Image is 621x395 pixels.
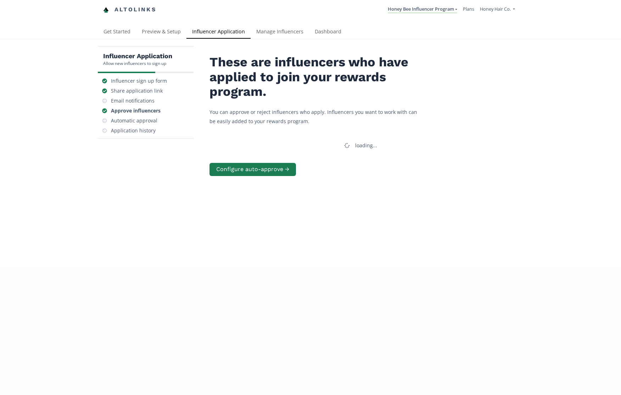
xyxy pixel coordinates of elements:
[111,97,155,104] div: Email notifications
[111,127,156,134] div: Application history
[480,6,511,12] span: Honey Hair Co.
[209,55,422,99] h2: These are influencers who have applied to join your rewards program.
[136,25,186,39] a: Preview & Setup
[98,25,136,39] a: Get Started
[186,25,251,39] a: Influencer Application
[388,6,457,13] a: Honey Bee Influencer Program
[251,25,309,39] a: Manage Influencers
[111,77,167,84] div: Influencer sign up form
[111,117,157,124] div: Automatic approval
[309,25,347,39] a: Dashboard
[103,52,172,60] h5: Influencer Application
[111,87,163,94] div: Share application link
[111,107,161,114] div: Approve influencers
[103,7,109,13] img: favicon-32x32.png
[480,6,515,14] a: Honey Hair Co.
[103,60,172,66] div: Allow new influencers to sign up
[355,142,377,149] div: loading...
[209,163,296,176] button: Configure auto-approve →
[209,108,422,125] p: You can approve or reject influencers who apply. Influencers you want to work with can be easily ...
[463,6,474,12] a: Plans
[103,4,156,16] a: Altolinks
